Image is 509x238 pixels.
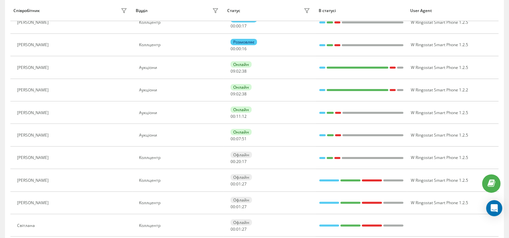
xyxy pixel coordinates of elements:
[139,155,220,160] div: Коллцентр
[231,113,235,119] span: 00
[236,68,241,74] span: 02
[231,204,235,210] span: 00
[411,177,468,183] span: W Ringostat Smart Phone 1.2.5
[139,43,220,47] div: Коллцентр
[410,8,495,13] div: User Agent
[231,219,252,226] div: Офлайн
[139,65,220,70] div: Аукціони
[231,84,252,90] div: Онлайн
[236,159,241,164] span: 20
[231,47,247,51] div: : :
[231,39,257,45] div: Розмовляє
[231,61,252,68] div: Онлайн
[231,24,247,28] div: : :
[231,182,247,186] div: : :
[242,91,247,97] span: 38
[231,69,247,74] div: : :
[231,159,235,164] span: 00
[231,205,247,209] div: : :
[411,87,468,93] span: W Ringostat Smart Phone 1.2.2
[231,92,247,96] div: : :
[411,65,468,70] span: W Ringostat Smart Phone 1.2.5
[411,155,468,160] span: W Ringostat Smart Phone 1.2.5
[242,226,247,232] span: 27
[17,43,50,47] div: [PERSON_NAME]
[236,181,241,187] span: 01
[411,19,468,25] span: W Ringostat Smart Phone 1.2.5
[411,110,468,115] span: W Ringostat Smart Phone 1.2.5
[139,133,220,138] div: Аукціони
[231,68,235,74] span: 09
[13,8,40,13] div: Співробітник
[227,8,240,13] div: Статус
[231,197,252,203] div: Офлайн
[231,174,252,180] div: Офлайн
[242,136,247,142] span: 51
[139,178,220,183] div: Коллцентр
[411,132,468,138] span: W Ringostat Smart Phone 1.2.5
[236,46,241,52] span: 00
[231,227,247,232] div: : :
[236,113,241,119] span: 11
[231,23,235,29] span: 00
[231,114,247,119] div: : :
[411,200,468,206] span: W Ringostat Smart Phone 1.2.5
[139,201,220,205] div: Коллцентр
[236,136,241,142] span: 07
[231,46,235,52] span: 00
[231,136,235,142] span: 00
[231,106,252,113] div: Онлайн
[319,8,404,13] div: В статусі
[242,181,247,187] span: 27
[242,204,247,210] span: 27
[231,152,252,158] div: Офлайн
[236,23,241,29] span: 00
[17,178,50,183] div: [PERSON_NAME]
[136,8,147,13] div: Відділ
[231,181,235,187] span: 00
[486,200,502,216] div: Open Intercom Messenger
[242,68,247,74] span: 38
[242,113,247,119] span: 12
[231,137,247,141] div: : :
[17,201,50,205] div: [PERSON_NAME]
[17,88,50,92] div: [PERSON_NAME]
[17,133,50,138] div: [PERSON_NAME]
[242,23,247,29] span: 17
[231,159,247,164] div: : :
[236,226,241,232] span: 01
[242,46,247,52] span: 16
[17,155,50,160] div: [PERSON_NAME]
[139,20,220,25] div: Коллцентр
[231,129,252,135] div: Онлайн
[17,223,37,228] div: Світлана
[231,91,235,97] span: 09
[231,226,235,232] span: 00
[17,20,50,25] div: [PERSON_NAME]
[139,223,220,228] div: Коллцентр
[17,110,50,115] div: [PERSON_NAME]
[242,159,247,164] span: 17
[139,110,220,115] div: Аукціони
[411,42,468,48] span: W Ringostat Smart Phone 1.2.5
[236,91,241,97] span: 02
[17,65,50,70] div: [PERSON_NAME]
[139,88,220,92] div: Аукціони
[236,204,241,210] span: 01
